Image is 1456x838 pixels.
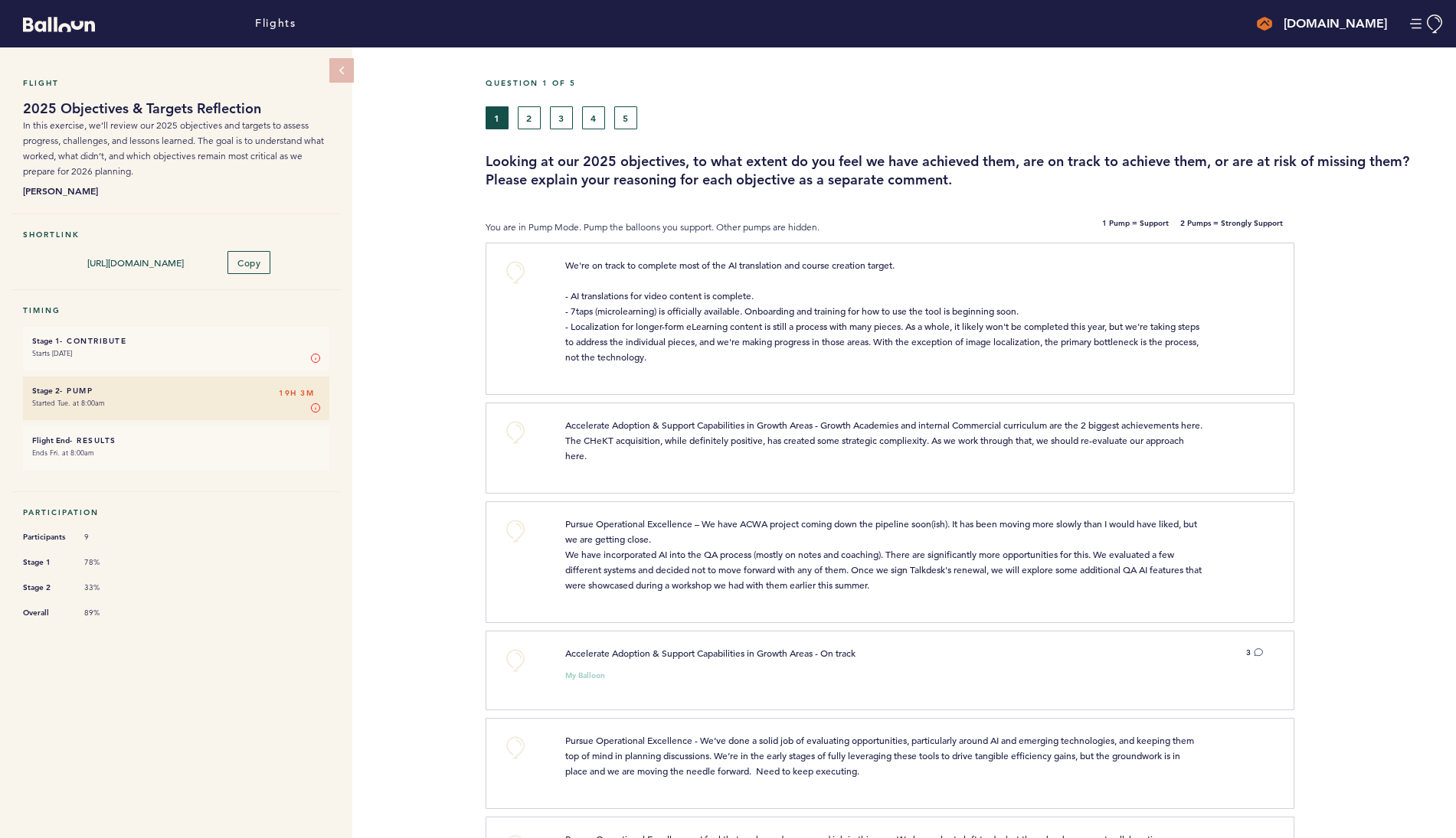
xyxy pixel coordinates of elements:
span: Participants [23,530,69,545]
span: Pursue Operational Excellence – We have ACWA project coming down the pipeline soon(ish). It has b... [565,517,1204,591]
span: Accelerate Adoption & Support Capabilities in Growth Areas - On track [565,647,856,659]
button: 3 [550,106,573,129]
span: 33% [84,582,130,593]
span: Overall [23,605,69,621]
small: My Balloon [565,672,605,680]
svg: Balloon [23,17,95,32]
b: [PERSON_NAME] [23,183,329,198]
b: 1 Pump = Support [1102,220,1169,235]
h4: [DOMAIN_NAME] [1284,15,1387,33]
h6: - Contribute [32,336,320,346]
small: Stage 2 [32,386,60,396]
h5: Shortlink [23,230,329,240]
time: Ends Fri. at 8:00am [32,448,94,458]
h5: Question 1 of 5 [486,78,1445,88]
p: You are in Pump Mode. Pump the balloons you support. Other pumps are hidden. [486,220,960,235]
button: Copy [227,251,270,274]
span: 78% [84,557,130,568]
button: 1 [486,106,509,129]
h5: Flight [23,78,329,88]
h6: - Pump [32,386,320,396]
span: Stage 2 [23,580,69,595]
h3: Looking at our 2025 objectives, to what extent do you feel we have achieved them, are on track to... [486,152,1445,189]
h6: - Results [32,435,320,445]
span: Accelerate Adoption & Support Capabilities in Growth Areas - Growth Academies and internal Commer... [565,419,1205,461]
small: Stage 1 [32,336,60,346]
a: Flights [255,15,296,32]
button: Manage Account [1410,15,1445,34]
span: We're on track to complete most of the AI translation and course creation target. - AI translatio... [565,259,1202,363]
span: In this exercise, we’ll review our 2025 objectives and targets to assess progress, challenges, an... [23,119,324,177]
h1: 2025 Objectives & Targets Reflection [23,99,329,118]
span: Pursue Operational Excellence - We’ve done a solid job of evaluating opportunities, particularly ... [565,734,1196,777]
b: 2 Pumps = Strongly Support [1180,220,1283,235]
button: 4 [582,106,605,129]
span: Stage 1 [23,555,69,570]
button: 5 [614,106,637,129]
time: Starts [DATE] [32,348,72,358]
h5: Timing [23,305,329,315]
span: 3 [1246,647,1251,657]
h5: Participation [23,507,329,517]
a: Balloon [11,15,95,31]
span: 9 [84,532,130,543]
button: 2 [518,106,541,129]
time: Started Tue. at 8:00am [32,398,105,408]
span: 19H 3M [279,386,314,401]
span: 89% [84,608,130,618]
small: Flight End [32,435,70,445]
span: Copy [237,256,260,269]
button: 3 [1246,645,1263,660]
